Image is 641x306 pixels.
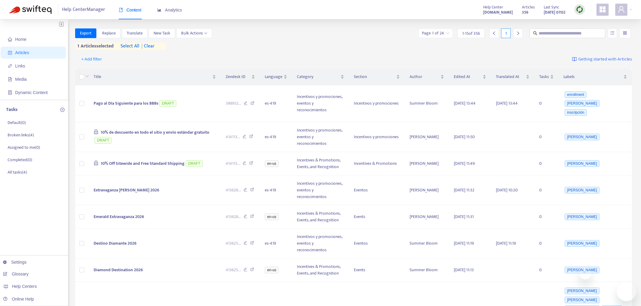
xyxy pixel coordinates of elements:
span: Title [94,73,211,80]
span: [PERSON_NAME] [565,267,599,273]
span: 413628 ... [226,187,241,194]
td: es-419 [260,229,292,259]
td: Incentivos y promociones [349,122,405,152]
span: container [8,90,12,95]
td: Eventos [349,175,405,205]
td: Incentivos y promociones, eventos y reconocimientos [292,229,349,259]
td: Summer Bloom [405,229,449,259]
span: Extravaganza [PERSON_NAME] 2026 [94,187,159,194]
span: home [8,37,12,41]
span: Zendesk ID [226,73,250,80]
button: unordered-list [608,28,617,38]
td: [PERSON_NAME] [405,122,449,152]
td: 0 [534,85,559,122]
span: Getting started with Articles [578,56,632,63]
img: sync.dc5367851b00ba804db3.png [576,6,583,13]
span: select all [121,43,139,50]
span: [PERSON_NAME] [565,297,599,303]
p: Completed ( 0 ) [8,157,32,163]
th: Translated At [491,69,534,85]
span: Last Sync [544,4,559,11]
span: Pago al Día Siguiente para los BBBs [94,100,158,107]
span: [PERSON_NAME] [565,134,599,140]
span: [DATE] 11:50 [454,133,475,140]
a: Settings [3,260,27,265]
span: area-chart [157,8,161,12]
span: New Task [154,30,170,37]
span: Labels [563,73,622,80]
span: [DATE] 11:19 [454,240,474,247]
span: en-us [265,267,279,273]
td: es-419 [260,175,292,205]
th: Language [260,69,292,85]
span: 414113 ... [226,134,240,140]
span: en-us [265,160,279,167]
span: Destino Diamante 2026 [94,240,137,247]
span: [DATE] 13:44 [454,100,476,107]
span: Translated At [496,73,525,80]
span: Help Centers [12,284,37,289]
span: Content [119,8,141,12]
span: Home [15,37,26,42]
td: Summer Bloom [405,259,449,282]
button: Export [75,28,96,38]
span: Articles [15,50,29,55]
span: Help Center [483,4,503,11]
span: 1 articles selected [75,43,114,50]
span: + Add filter [81,56,102,63]
span: [DATE] 10:20 [496,187,518,194]
strong: [DATE] 07:02 [544,9,565,16]
span: appstore [599,6,606,13]
th: Tasks [534,69,559,85]
iframe: Close message [579,267,591,279]
td: [PERSON_NAME] [405,152,449,175]
p: Default ( 0 ) [8,119,26,126]
td: Summer Bloom [405,85,449,122]
span: down [204,32,207,35]
p: Assigned to me ( 0 ) [8,144,40,151]
td: es-419 [260,122,292,152]
span: 10% Off Sitewide and Free Standard Shipping [101,160,184,167]
td: [PERSON_NAME] [405,205,449,229]
strong: 356 [522,9,528,16]
td: Incentives & Promotions, Events, and Recognition [292,152,349,175]
span: Media [15,77,27,82]
span: lock [94,129,98,134]
th: Labels [559,69,632,85]
a: [DOMAIN_NAME] [483,9,513,16]
span: inscripción [565,109,587,116]
span: clear [139,43,154,50]
button: Replace [97,28,121,38]
span: DRAFT [186,160,203,167]
span: Category [297,73,339,80]
td: 0 [534,259,559,282]
span: enrollment [565,91,586,98]
span: 10% de descuento en todo el sitio y envío estándar gratuito [101,129,209,136]
td: Incentives & Promotions, Events, and Recognition [292,205,349,229]
span: Tasks [539,73,549,80]
th: Category [292,69,349,85]
th: Author [405,69,449,85]
span: Links [15,63,25,68]
span: Dynamic Content [15,90,48,95]
span: book [119,8,123,12]
td: Incentivos y promociones, eventos y reconocimientos [292,175,349,205]
td: 0 [534,122,559,152]
span: Analytics [157,8,182,12]
img: image-link [572,57,577,62]
span: [PERSON_NAME] [565,187,599,194]
span: left [492,31,496,35]
span: user [618,6,625,13]
span: 413625 ... [226,240,241,247]
a: Getting started with Articles [572,54,632,64]
p: Tasks [6,106,18,113]
td: 0 [534,175,559,205]
td: Incentives & Promotions [349,152,405,175]
span: Emerald Extravaganza 2026 [94,213,144,220]
span: Translate [127,30,143,37]
span: [DATE] 11:49 [454,160,475,167]
iframe: Button to launch messaging window [617,282,636,301]
span: [PERSON_NAME] [565,213,599,220]
span: [PERSON_NAME] [565,100,599,107]
span: link [8,64,12,68]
